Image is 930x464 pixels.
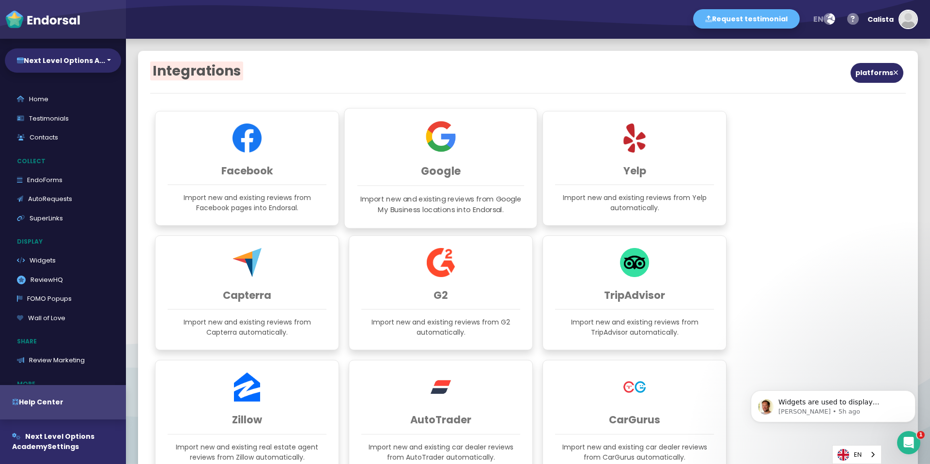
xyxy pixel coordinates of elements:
[426,121,456,152] img: google.com.png
[620,248,649,277] img: tripadvisor.com.png
[31,317,38,325] button: Gif picker
[170,4,187,21] div: Close
[168,193,326,213] p: Import new and existing reviews from Facebook pages into Endorsal.
[5,90,121,109] a: Home
[5,232,126,251] p: Display
[232,372,262,402] img: zillow.com.png
[15,44,69,52] b: FOMO Popups
[5,209,121,228] a: SuperLinks
[813,14,823,25] span: en
[47,12,106,22] p: Active over [DATE]
[555,317,714,338] p: Import new and existing reviews from TripAdvisor automatically.
[620,372,649,402] img: cargurus.co.uk.png
[8,38,159,167] div: FOMO Popupsare a great way to leverage the power of social proof by using feedback from your exis...
[833,446,881,464] a: EN
[807,10,841,29] button: en
[555,442,714,463] p: Import new and existing car dealer reviews from CarGurus automatically.
[26,134,126,152] span: How to activate, set up and customise your social proof…
[868,5,894,34] div: Calista
[5,270,121,290] a: ReviewHQ
[897,431,920,454] iframe: Intercom live chat
[5,189,121,209] a: AutoRequests
[46,317,54,325] button: Upload attachment
[5,351,121,370] a: Review Marketing
[5,251,121,270] a: Widgets
[917,431,925,439] span: 1
[15,169,59,174] div: Dean • 5h ago
[166,313,182,329] button: Send a message…
[5,332,126,351] p: Share
[899,11,917,28] img: default-avatar.jpg
[6,4,25,22] button: go back
[851,63,903,83] span: platforms
[15,44,151,110] div: are a great way to leverage the power of social proof by using feedback from your existing custom...
[361,317,520,338] p: Import new and existing reviews from G2 automatically.
[357,194,524,216] p: Import new and existing reviews from Google My Business locations into Endorsal.
[863,5,918,34] button: Calista
[357,165,524,177] h3: Google
[168,317,326,338] p: Import new and existing reviews from Capterra automatically.
[168,414,326,426] h3: Zillow
[426,372,455,402] img: autotrader.co.uk.png
[152,4,170,22] button: Home
[26,123,141,133] div: Set up FOMO Popups
[8,297,186,313] textarea: Message…
[555,414,714,426] h3: CarGurus
[5,10,80,29] img: endorsal-logo-white@2x.png
[232,124,262,153] img: facebook.com.png
[5,48,121,73] button: Next Level Options A...
[150,62,243,80] span: Integrations
[15,317,23,325] button: Emoji picker
[5,152,126,170] p: Collect
[426,248,455,277] img: g2.com.png
[62,317,69,325] button: Start recording
[361,442,520,463] p: Import new and existing car dealer reviews from AutoTrader automatically.
[620,124,649,153] img: yelp.com.png
[8,38,186,188] div: Dean says…
[5,128,121,147] a: Contacts
[361,289,520,301] h3: G2
[5,375,126,393] p: More
[168,442,326,463] p: Import new and existing real estate agent reviews from Zillow automatically.
[555,289,714,301] h3: TripAdvisor
[47,5,67,12] h1: Dean
[832,445,882,464] div: Language
[5,109,121,128] a: Testimonials
[5,289,121,309] a: FOMO Popups
[736,370,930,438] iframe: Intercom notifications message
[232,248,262,277] img: capterra.com.png
[832,445,882,464] aside: Language selected: English
[693,9,800,29] button: Request testimonial
[555,165,714,177] h3: Yelp
[168,289,326,301] h3: Capterra
[555,193,714,213] p: Import new and existing reviews from Yelp automatically.
[28,5,43,21] img: Profile image for Dean
[5,170,121,190] a: EndoForms
[5,309,121,328] a: Wall of Love
[168,165,326,177] h3: Facebook
[16,115,151,161] div: Set up FOMO PopupsHow to activate, set up and customise your social proof…
[12,432,94,451] span: Next Level Options Academy
[361,414,520,426] h3: AutoTrader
